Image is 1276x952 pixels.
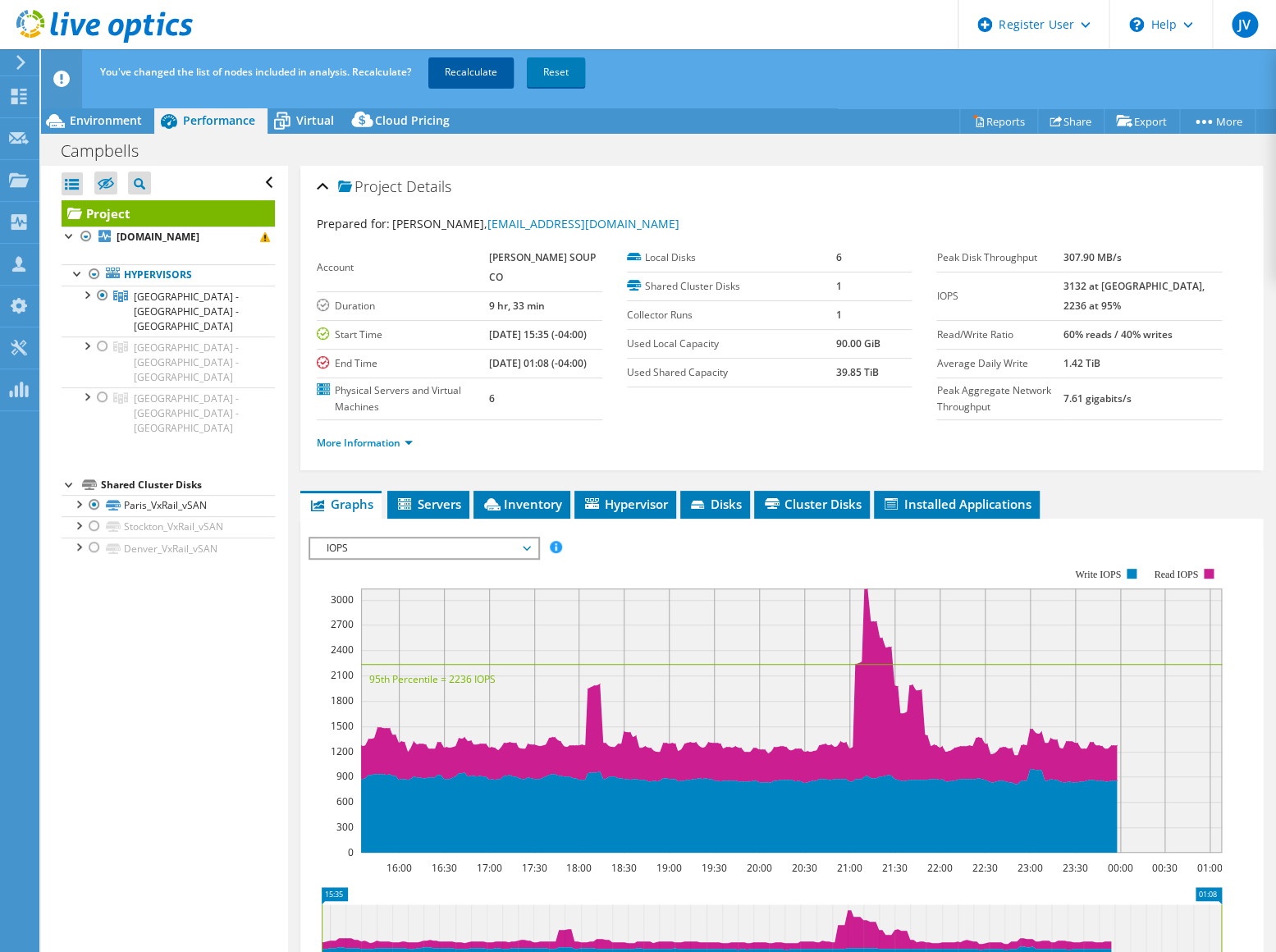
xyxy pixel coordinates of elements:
[972,861,998,875] text: 22:30
[331,593,354,606] text: 3000
[488,356,586,370] b: [DATE] 01:08 (-04:00)
[331,719,354,733] text: 1500
[62,336,275,387] a: USA - CA - Stockton
[369,672,496,686] text: 95th Percentile = 2236 IOPS
[392,216,679,231] span: [PERSON_NAME],
[522,861,547,875] text: 17:30
[1179,108,1255,134] a: More
[477,861,502,875] text: 17:00
[1154,569,1198,580] text: Read IOPS
[656,861,682,875] text: 19:00
[317,216,390,231] label: Prepared for:
[1063,279,1205,313] b: 3132 at [GEOGRAPHIC_DATA], 2236 at 95%
[62,538,275,559] a: Denver_VxRail_vSAN
[428,57,514,87] a: Recalculate
[488,391,494,405] b: 6
[837,861,862,875] text: 21:00
[117,230,199,244] b: [DOMAIN_NAME]
[835,308,841,322] b: 1
[336,769,354,783] text: 900
[183,112,255,128] span: Performance
[336,820,354,834] text: 300
[1063,391,1132,405] b: 7.61 gigabits/s
[100,65,411,79] span: You've changed the list of nodes included in analysis. Recalculate?
[936,382,1063,415] label: Peak Aggregate Network Throughput
[53,142,164,160] h1: Campbells
[1104,108,1180,134] a: Export
[487,216,679,231] a: [EMAIL_ADDRESS][DOMAIN_NAME]
[927,861,953,875] text: 22:00
[375,112,450,128] span: Cloud Pricing
[1108,861,1133,875] text: 00:00
[611,861,637,875] text: 18:30
[936,355,1063,372] label: Average Daily Write
[835,250,841,264] b: 6
[134,290,239,333] span: [GEOGRAPHIC_DATA] - [GEOGRAPHIC_DATA] - [GEOGRAPHIC_DATA]
[1063,861,1088,875] text: 23:30
[317,436,413,450] a: More Information
[1197,861,1223,875] text: 01:00
[482,496,562,512] span: Inventory
[627,307,836,323] label: Collector Runs
[432,861,457,875] text: 16:30
[583,496,668,512] span: Hypervisor
[627,249,836,266] label: Local Disks
[296,112,334,128] span: Virtual
[488,299,544,313] b: 9 hr, 33 min
[348,845,354,859] text: 0
[959,108,1038,134] a: Reports
[62,227,275,248] a: [DOMAIN_NAME]
[62,264,275,286] a: Hypervisors
[835,279,841,293] b: 1
[336,794,354,808] text: 600
[62,200,275,227] a: Project
[702,861,727,875] text: 19:30
[317,382,488,415] label: Physical Servers and Virtual Machines
[835,365,878,379] b: 39.85 TiB
[1129,17,1144,32] svg: \n
[331,693,354,707] text: 1800
[62,286,275,336] a: USA - TX - Paris
[1037,108,1104,134] a: Share
[792,861,817,875] text: 20:30
[762,496,862,512] span: Cluster Disks
[627,278,836,295] label: Shared Cluster Disks
[309,496,373,512] span: Graphs
[317,298,488,314] label: Duration
[488,327,586,341] b: [DATE] 15:35 (-04:00)
[338,179,402,195] span: Project
[747,861,772,875] text: 20:00
[1063,327,1173,341] b: 60% reads / 40% writes
[318,538,529,558] span: IOPS
[331,643,354,657] text: 2400
[1018,861,1043,875] text: 23:00
[1152,861,1178,875] text: 00:30
[936,327,1063,343] label: Read/Write Ratio
[386,861,412,875] text: 16:00
[1075,569,1121,580] text: Write IOPS
[527,57,585,87] a: Reset
[396,496,461,512] span: Servers
[488,250,595,284] b: [PERSON_NAME] SOUP CO
[627,364,836,381] label: Used Shared Capacity
[134,341,239,384] span: [GEOGRAPHIC_DATA] - [GEOGRAPHIC_DATA] - [GEOGRAPHIC_DATA]
[62,495,275,516] a: Paris_VxRail_vSAN
[936,288,1063,304] label: IOPS
[688,496,742,512] span: Disks
[317,355,488,372] label: End Time
[1063,250,1122,264] b: 307.90 MB/s
[134,391,239,435] span: [GEOGRAPHIC_DATA] - [GEOGRAPHIC_DATA] - [GEOGRAPHIC_DATA]
[406,176,451,196] span: Details
[882,496,1031,512] span: Installed Applications
[62,387,275,438] a: USA - PA - Denver
[627,336,836,352] label: Used Local Capacity
[331,668,354,682] text: 2100
[936,249,1063,266] label: Peak Disk Throughput
[1063,356,1100,370] b: 1.42 TiB
[331,617,354,631] text: 2700
[317,259,488,276] label: Account
[62,516,275,538] a: Stockton_VxRail_vSAN
[317,327,488,343] label: Start Time
[101,475,275,495] div: Shared Cluster Disks
[882,861,908,875] text: 21:30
